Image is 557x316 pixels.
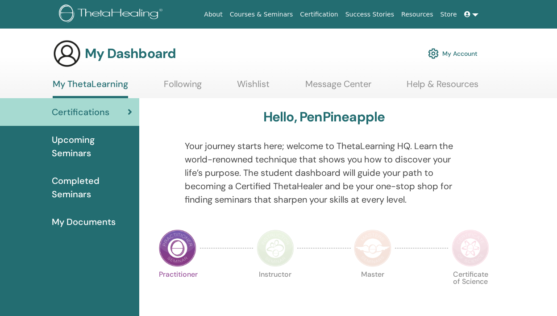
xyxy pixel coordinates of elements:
p: Master [354,271,391,308]
img: Master [354,229,391,267]
img: cog.svg [428,46,439,61]
img: logo.png [59,4,166,25]
a: Wishlist [237,79,270,96]
p: Certificate of Science [452,271,489,308]
a: Resources [398,6,437,23]
a: Following [164,79,202,96]
span: Completed Seminars [52,174,132,201]
p: Practitioner [159,271,196,308]
img: Instructor [257,229,294,267]
p: Instructor [257,271,294,308]
span: Certifications [52,105,109,119]
img: generic-user-icon.jpg [53,39,81,68]
a: My Account [428,44,478,63]
a: Courses & Seminars [226,6,297,23]
a: About [200,6,226,23]
img: Practitioner [159,229,196,267]
p: Your journey starts here; welcome to ThetaLearning HQ. Learn the world-renowned technique that sh... [185,139,464,206]
img: Certificate of Science [452,229,489,267]
a: Help & Resources [407,79,478,96]
h3: Hello, PenPineapple [263,109,385,125]
span: Upcoming Seminars [52,133,132,160]
a: Certification [296,6,341,23]
a: Message Center [305,79,371,96]
a: My ThetaLearning [53,79,128,98]
a: Success Stories [342,6,398,23]
span: My Documents [52,215,116,229]
a: Store [437,6,461,23]
h3: My Dashboard [85,46,176,62]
